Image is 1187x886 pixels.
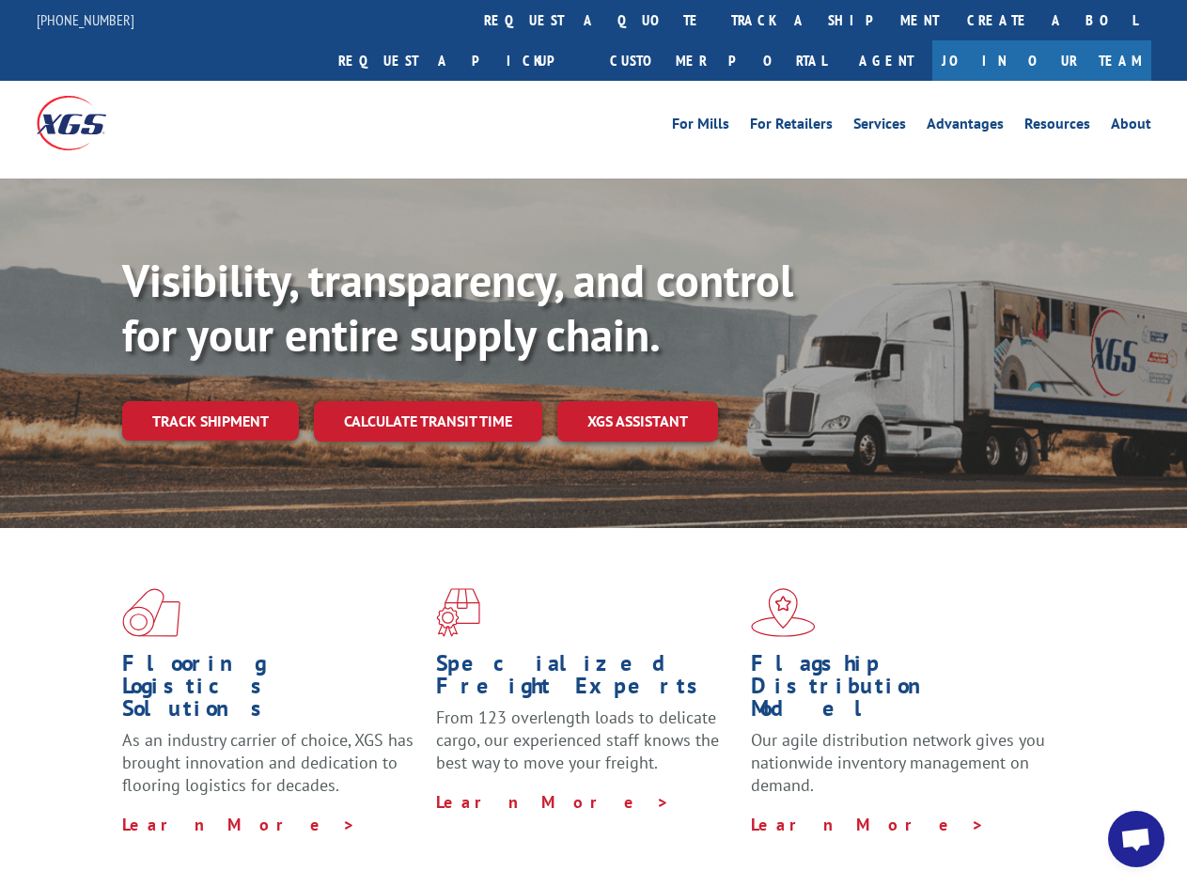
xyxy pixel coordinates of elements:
a: Customer Portal [596,40,840,81]
h1: Specialized Freight Experts [436,652,736,707]
a: Learn More > [436,791,670,813]
img: xgs-icon-total-supply-chain-intelligence-red [122,588,180,637]
img: xgs-icon-focused-on-flooring-red [436,588,480,637]
h1: Flagship Distribution Model [751,652,1051,729]
a: Agent [840,40,932,81]
a: Learn More > [122,814,356,835]
a: Calculate transit time [314,401,542,442]
a: [PHONE_NUMBER] [37,10,134,29]
a: Track shipment [122,401,299,441]
a: XGS ASSISTANT [557,401,718,442]
b: Visibility, transparency, and control for your entire supply chain. [122,251,793,364]
a: About [1111,117,1151,137]
h1: Flooring Logistics Solutions [122,652,422,729]
span: As an industry carrier of choice, XGS has brought innovation and dedication to flooring logistics... [122,729,414,796]
a: For Mills [672,117,729,137]
a: Services [853,117,906,137]
a: For Retailers [750,117,833,137]
a: Resources [1024,117,1090,137]
div: Open chat [1108,811,1164,867]
img: xgs-icon-flagship-distribution-model-red [751,588,816,637]
a: Request a pickup [324,40,596,81]
a: Learn More > [751,814,985,835]
p: From 123 overlength loads to delicate cargo, our experienced staff knows the best way to move you... [436,707,736,790]
span: Our agile distribution network gives you nationwide inventory management on demand. [751,729,1045,796]
a: Join Our Team [932,40,1151,81]
a: Advantages [927,117,1004,137]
